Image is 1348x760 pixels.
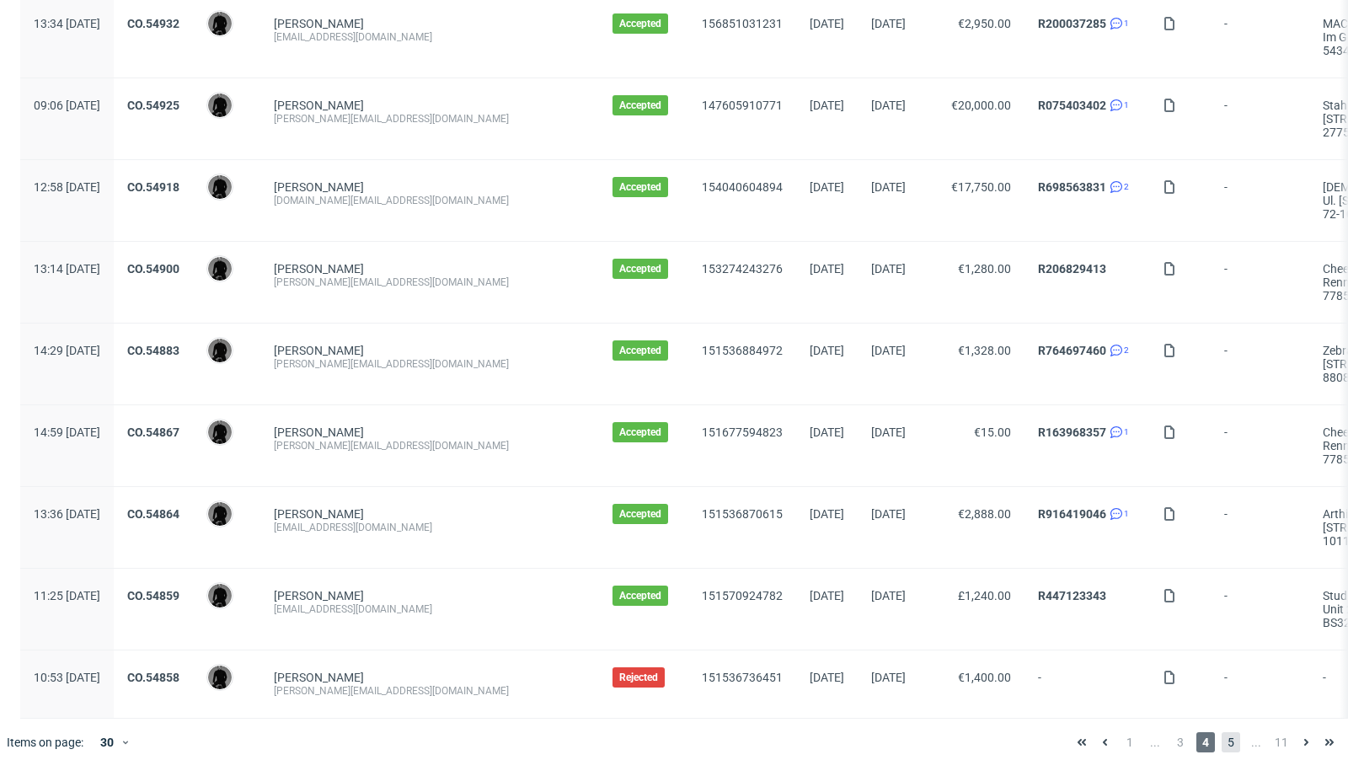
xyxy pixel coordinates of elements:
[702,99,783,112] a: 147605910771
[1247,732,1265,752] span: ...
[810,180,844,194] span: [DATE]
[1124,180,1129,194] span: 2
[1222,732,1240,752] span: 5
[702,425,783,439] a: 151677594823
[1106,425,1129,439] a: 1
[702,589,783,602] a: 151570924782
[1106,507,1129,521] a: 1
[619,17,661,30] span: Accepted
[871,671,906,684] span: [DATE]
[619,425,661,439] span: Accepted
[34,425,100,439] span: 14:59 [DATE]
[127,589,179,602] a: CO.54859
[1224,99,1296,139] span: -
[958,507,1011,521] span: €2,888.00
[702,507,783,521] a: 151536870615
[274,17,364,30] a: [PERSON_NAME]
[871,425,906,439] span: [DATE]
[208,584,232,607] img: Dawid Urbanowicz
[274,344,364,357] a: [PERSON_NAME]
[958,17,1011,30] span: €2,950.00
[1124,425,1129,439] span: 1
[1038,589,1106,602] a: R447123343
[1272,732,1291,752] span: 11
[1121,732,1139,752] span: 1
[1224,589,1296,629] span: -
[34,589,100,602] span: 11:25 [DATE]
[871,262,906,276] span: [DATE]
[127,180,179,194] a: CO.54918
[274,671,364,684] a: [PERSON_NAME]
[274,602,586,616] div: [EMAIL_ADDRESS][DOMAIN_NAME]
[1224,262,1296,302] span: -
[208,175,232,199] img: Dawid Urbanowicz
[1106,17,1129,30] a: 1
[1106,99,1129,112] a: 1
[619,99,661,112] span: Accepted
[619,671,658,684] span: Rejected
[619,180,661,194] span: Accepted
[810,671,844,684] span: [DATE]
[958,671,1011,684] span: €1,400.00
[208,502,232,526] img: Dawid Urbanowicz
[1224,344,1296,384] span: -
[274,262,364,276] a: [PERSON_NAME]
[274,276,586,289] div: [PERSON_NAME][EMAIL_ADDRESS][DOMAIN_NAME]
[951,99,1011,112] span: €20,000.00
[871,344,906,357] span: [DATE]
[1146,732,1164,752] span: ...
[958,262,1011,276] span: €1,280.00
[1224,180,1296,221] span: -
[958,589,1011,602] span: £1,240.00
[1038,507,1106,521] a: R916419046
[274,99,364,112] a: [PERSON_NAME]
[274,589,364,602] a: [PERSON_NAME]
[127,671,179,684] a: CO.54858
[958,344,1011,357] span: €1,328.00
[34,99,100,112] span: 09:06 [DATE]
[1224,507,1296,548] span: -
[1106,344,1129,357] a: 2
[208,257,232,281] img: Dawid Urbanowicz
[127,425,179,439] a: CO.54867
[274,439,586,452] div: [PERSON_NAME][EMAIL_ADDRESS][DOMAIN_NAME]
[702,262,783,276] a: 153274243276
[274,30,586,44] div: [EMAIL_ADDRESS][DOMAIN_NAME]
[127,344,179,357] a: CO.54883
[702,180,783,194] a: 154040604894
[871,507,906,521] span: [DATE]
[1196,732,1215,752] span: 4
[1038,180,1106,194] a: R698563831
[810,589,844,602] span: [DATE]
[974,425,1011,439] span: €15.00
[810,507,844,521] span: [DATE]
[871,589,906,602] span: [DATE]
[1124,99,1129,112] span: 1
[1038,262,1106,276] a: R206829413
[274,684,586,698] div: [PERSON_NAME][EMAIL_ADDRESS][DOMAIN_NAME]
[1038,425,1106,439] a: R163968357
[34,344,100,357] span: 14:29 [DATE]
[7,734,83,751] span: Items on page:
[1124,507,1129,521] span: 1
[208,12,232,35] img: Dawid Urbanowicz
[34,262,100,276] span: 13:14 [DATE]
[1038,99,1106,112] a: R075403402
[871,17,906,30] span: [DATE]
[1224,671,1296,698] span: -
[810,425,844,439] span: [DATE]
[127,99,179,112] a: CO.54925
[274,180,364,194] a: [PERSON_NAME]
[1038,17,1106,30] a: R200037285
[619,507,661,521] span: Accepted
[810,99,844,112] span: [DATE]
[619,262,661,276] span: Accepted
[810,262,844,276] span: [DATE]
[1124,344,1129,357] span: 2
[1224,17,1296,57] span: -
[274,112,586,126] div: [PERSON_NAME][EMAIL_ADDRESS][DOMAIN_NAME]
[208,339,232,362] img: Dawid Urbanowicz
[34,180,100,194] span: 12:58 [DATE]
[274,507,364,521] a: [PERSON_NAME]
[951,180,1011,194] span: €17,750.00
